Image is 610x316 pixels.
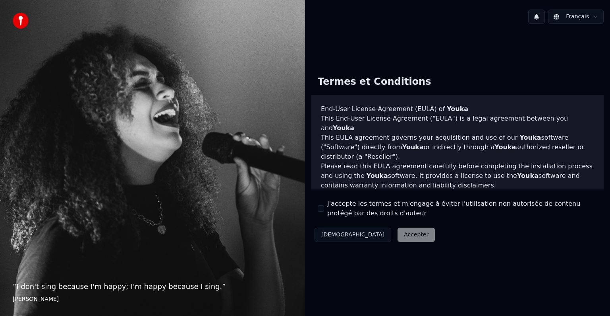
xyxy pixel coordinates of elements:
p: “ I don't sing because I'm happy; I'm happy because I sing. ” [13,281,292,292]
div: Termes et Conditions [311,69,437,95]
p: Please read this EULA agreement carefully before completing the installation process and using th... [321,162,594,190]
footer: [PERSON_NAME] [13,295,292,303]
span: Youka [333,124,354,132]
span: Youka [367,172,388,179]
span: Youka [494,143,516,151]
label: J'accepte les termes et m'engage à éviter l'utilisation non autorisée de contenu protégé par des ... [327,199,597,218]
p: This End-User License Agreement ("EULA") is a legal agreement between you and [321,114,594,133]
img: youka [13,13,29,29]
span: Youka [519,134,541,141]
h3: End-User License Agreement (EULA) of [321,104,594,114]
span: Youka [517,172,539,179]
span: Youka [447,105,468,113]
button: [DEMOGRAPHIC_DATA] [315,228,391,242]
p: This EULA agreement governs your acquisition and use of our software ("Software") directly from o... [321,133,594,162]
span: Youka [402,143,424,151]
